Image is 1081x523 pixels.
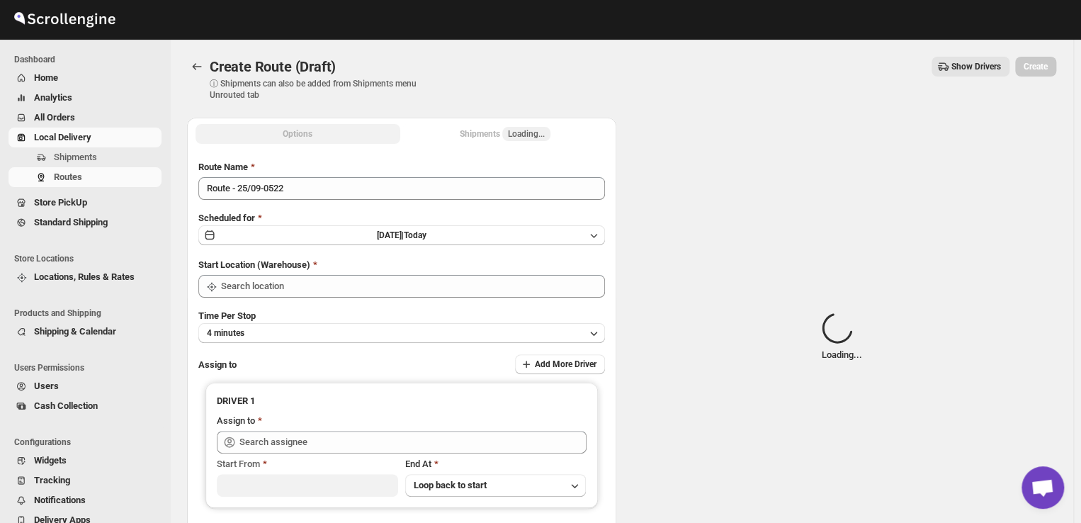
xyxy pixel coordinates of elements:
span: Create Route (Draft) [210,58,336,75]
span: Route Name [198,162,248,172]
span: Time Per Stop [198,310,256,321]
span: 4 minutes [207,327,244,339]
button: Widgets [9,451,162,471]
span: Start From [217,459,260,469]
button: Routes [187,57,207,77]
div: Open chat [1021,466,1064,509]
span: Local Delivery [34,132,91,142]
span: Configurations [14,437,163,448]
button: Show Drivers [932,57,1009,77]
button: Users [9,376,162,396]
button: Locations, Rules & Rates [9,267,162,287]
span: Options [283,128,312,140]
p: ⓘ Shipments can also be added from Shipments menu Unrouted tab [210,78,433,101]
button: Shipments [9,147,162,167]
span: Locations, Rules & Rates [34,271,135,282]
input: Eg: Bengaluru Route [198,177,605,200]
div: Assign to [217,414,255,428]
button: Shipping & Calendar [9,322,162,342]
div: End At [405,457,587,471]
span: Widgets [34,455,67,466]
button: Home [9,68,162,88]
span: Start Location (Warehouse) [198,259,310,270]
span: Analytics [34,92,72,103]
span: Notifications [34,495,86,505]
span: Cash Collection [34,400,98,411]
span: Tracking [34,475,70,485]
button: Tracking [9,471,162,490]
button: All Orders [9,108,162,128]
span: Routes [54,171,82,182]
span: Shipments [54,152,97,162]
button: Loop back to start [405,474,587,497]
button: Notifications [9,490,162,510]
span: Products and Shipping [14,308,163,319]
div: Loading... [822,313,862,362]
span: Users Permissions [14,362,163,373]
button: [DATE]|Today [198,225,605,245]
button: 4 minutes [198,323,605,343]
button: Routes [9,167,162,187]
span: Loop back to start [414,480,487,490]
span: Scheduled for [198,213,255,223]
span: Dashboard [14,54,163,65]
button: All Route Options [196,124,400,144]
span: Show Drivers [951,61,1001,72]
span: Users [34,381,59,391]
span: Home [34,72,58,83]
span: Store Locations [14,253,163,264]
span: Today [404,230,426,240]
span: Standard Shipping [34,217,108,227]
span: All Orders [34,112,75,123]
div: Shipments [460,127,550,141]
h3: DRIVER 1 [217,394,587,408]
button: Analytics [9,88,162,108]
input: Search assignee [239,431,587,454]
button: Cash Collection [9,396,162,416]
span: Add More Driver [535,359,596,370]
button: Selected Shipments [403,124,608,144]
span: Store PickUp [34,197,87,208]
span: [DATE] | [377,230,404,240]
button: Add More Driver [515,354,605,374]
span: Shipping & Calendar [34,326,116,337]
span: Loading... [508,128,545,140]
input: Search location [221,275,605,298]
span: Assign to [198,359,237,370]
